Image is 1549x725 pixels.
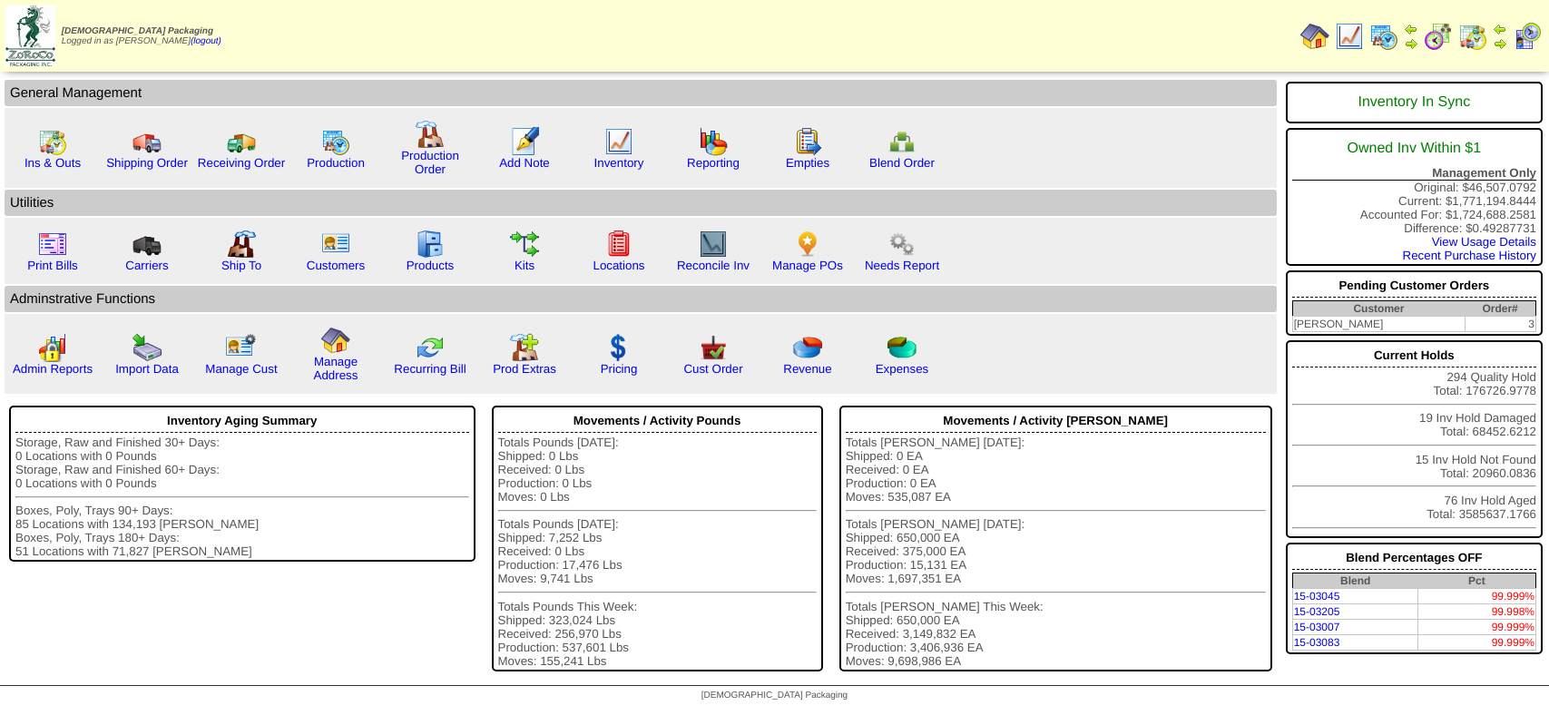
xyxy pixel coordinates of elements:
[1465,301,1535,317] th: Order#
[846,436,1266,668] div: Totals [PERSON_NAME] [DATE]: Shipped: 0 EA Received: 0 EA Production: 0 EA Moves: 535,087 EA Tota...
[510,333,539,362] img: prodextras.gif
[786,156,829,170] a: Empties
[865,259,939,272] a: Needs Report
[604,230,633,259] img: locations.gif
[5,286,1277,312] td: Adminstrative Functions
[846,409,1266,433] div: Movements / Activity [PERSON_NAME]
[1292,546,1536,570] div: Blend Percentages OFF
[601,362,638,376] a: Pricing
[307,156,365,170] a: Production
[1294,621,1340,633] a: 15-03007
[132,127,162,156] img: truck.gif
[1404,36,1418,51] img: arrowright.gif
[699,333,728,362] img: cust_order.png
[1432,235,1536,249] a: View Usage Details
[5,5,55,66] img: zoroco-logo-small.webp
[416,333,445,362] img: reconcile.gif
[510,230,539,259] img: workflow.gif
[1294,636,1340,649] a: 15-03083
[1292,85,1536,120] div: Inventory In Sync
[13,362,93,376] a: Admin Reports
[687,156,740,170] a: Reporting
[604,333,633,362] img: dollar.gif
[594,156,644,170] a: Inventory
[1418,635,1536,651] td: 99.999%
[498,436,817,668] div: Totals Pounds [DATE]: Shipped: 0 Lbs Received: 0 Lbs Production: 0 Lbs Moves: 0 Lbs Totals Pounds...
[416,230,445,259] img: cabinet.gif
[876,362,929,376] a: Expenses
[38,230,67,259] img: invoice2.gif
[772,259,843,272] a: Manage POs
[5,80,1277,106] td: General Management
[1294,590,1340,603] a: 15-03045
[793,333,822,362] img: pie_chart.png
[1300,22,1329,51] img: home.gif
[221,259,261,272] a: Ship To
[38,127,67,156] img: calendarinout.gif
[887,127,917,156] img: network.png
[887,230,917,259] img: workflow.png
[1424,22,1453,51] img: calendarblend.gif
[1403,249,1536,262] a: Recent Purchase History
[38,333,67,362] img: graph2.png
[498,409,817,433] div: Movements / Activity Pounds
[307,259,365,272] a: Customers
[510,127,539,156] img: orders.gif
[677,259,750,272] a: Reconcile Inv
[15,409,469,433] div: Inventory Aging Summary
[407,259,455,272] a: Products
[1335,22,1364,51] img: line_graph.gif
[132,230,162,259] img: truck3.gif
[699,230,728,259] img: line_graph2.gif
[416,120,445,149] img: factory.gif
[1292,274,1536,298] div: Pending Customer Orders
[515,259,534,272] a: Kits
[62,26,221,46] span: Logged in as [PERSON_NAME]
[1292,132,1536,166] div: Owned Inv Within $1
[1418,620,1536,635] td: 99.999%
[604,127,633,156] img: line_graph.gif
[793,230,822,259] img: po.png
[1292,166,1536,181] div: Management Only
[321,230,350,259] img: customers.gif
[499,156,550,170] a: Add Note
[593,259,644,272] a: Locations
[699,127,728,156] img: graph.gif
[1292,301,1465,317] th: Customer
[1493,22,1507,36] img: arrowleft.gif
[106,156,188,170] a: Shipping Order
[869,156,935,170] a: Blend Order
[783,362,831,376] a: Revenue
[1404,22,1418,36] img: arrowleft.gif
[1418,589,1536,604] td: 99.999%
[1493,36,1507,51] img: arrowright.gif
[1458,22,1487,51] img: calendarinout.gif
[1369,22,1398,51] img: calendarprod.gif
[227,230,256,259] img: factory2.gif
[62,26,213,36] span: [DEMOGRAPHIC_DATA] Packaging
[887,333,917,362] img: pie_chart2.png
[1418,573,1536,589] th: Pct
[793,127,822,156] img: workorder.gif
[1418,604,1536,620] td: 99.998%
[1292,317,1465,332] td: [PERSON_NAME]
[394,362,466,376] a: Recurring Bill
[27,259,78,272] a: Print Bills
[1513,22,1542,51] img: calendarcustomer.gif
[25,156,81,170] a: Ins & Outs
[5,190,1277,216] td: Utilities
[321,326,350,355] img: home.gif
[701,691,848,701] span: [DEMOGRAPHIC_DATA] Packaging
[227,127,256,156] img: truck2.gif
[1292,573,1417,589] th: Blend
[1465,317,1535,332] td: 3
[191,36,221,46] a: (logout)
[115,362,179,376] a: Import Data
[125,259,168,272] a: Carriers
[225,333,259,362] img: managecust.png
[198,156,285,170] a: Receiving Order
[1292,344,1536,367] div: Current Holds
[1286,128,1543,266] div: Original: $46,507.0792 Current: $1,771,194.8444 Accounted For: $1,724,688.2581 Difference: $0.492...
[15,436,469,558] div: Storage, Raw and Finished 30+ Days: 0 Locations with 0 Pounds Storage, Raw and Finished 60+ Days:...
[1294,605,1340,618] a: 15-03205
